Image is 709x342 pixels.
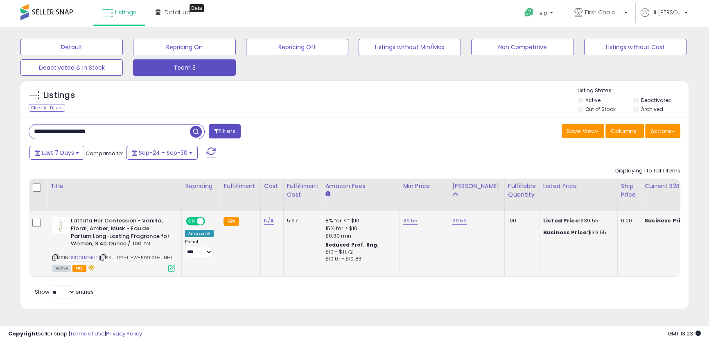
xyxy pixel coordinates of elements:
div: Tooltip anchor [190,4,204,12]
span: 2025-10-8 13:23 GMT [668,330,701,337]
a: Help [518,1,561,27]
p: Listing States: [578,87,689,95]
div: ASIN: [52,217,175,271]
span: FBA [72,265,86,272]
button: Deactivated & In Stock [20,59,123,76]
div: 5.97 [287,217,316,224]
div: Ship Price [621,182,637,199]
label: Archived [641,106,663,113]
b: Listed Price: [543,217,580,224]
div: 8% for <= $10 [325,217,393,224]
div: $10 - $11.72 [325,249,393,256]
button: Save View [562,124,604,138]
label: Deactivated [641,97,672,104]
span: DataHub [165,8,190,16]
strong: Copyright [8,330,38,337]
div: Title [50,182,178,190]
span: Compared to: [86,149,123,157]
i: Get Help [524,7,534,18]
button: Last 7 Days [29,146,84,160]
button: Non Competitive [471,39,574,55]
button: Filters [209,124,241,138]
div: seller snap | | [8,330,142,338]
div: Amazon AI [185,230,214,237]
b: Business Price: [543,229,588,236]
button: Team 3 [133,59,235,76]
img: 21+LifV1mqL._SL40_.jpg [52,217,69,233]
div: [PERSON_NAME] [452,182,501,190]
a: Privacy Policy [106,330,142,337]
button: Columns [605,124,644,138]
b: Lattafa Her Confession - Vanilla, Floral, Amber, Musk - Eau de Parfum Long-Lasting Fragrance for ... [71,217,170,249]
a: 39.59 [452,217,467,225]
b: Business Price: [644,217,689,224]
div: Fulfillment Cost [287,182,318,199]
h5: Listings [43,90,75,101]
button: Default [20,39,123,55]
a: 39.55 [403,217,418,225]
div: Displaying 1 to 1 of 1 items [615,167,680,175]
label: Out of Stock [585,106,615,113]
button: Listings without Min/Max [359,39,461,55]
div: $39.55 [543,229,611,236]
div: 100 [508,217,533,224]
button: Repricing Off [246,39,348,55]
a: N/A [264,217,274,225]
a: Hi [PERSON_NAME] [641,8,688,27]
div: Min Price [403,182,445,190]
div: Preset: [185,239,214,258]
div: Fulfillment [224,182,257,190]
div: 15% for > $10 [325,225,393,232]
div: Repricing [185,182,217,190]
button: Repricing On [133,39,235,55]
a: B0DGLKQ4HT [69,254,98,261]
span: Columns [611,127,637,135]
div: 0.00 [621,217,634,224]
button: Sep-24 - Sep-30 [126,146,198,160]
span: First Choice Online [585,8,622,16]
div: $0.30 min [325,232,393,240]
div: Amazon Fees [325,182,396,190]
span: Listings [115,8,136,16]
span: | SKU: FPE-LT-W-599120-UNI-1 [99,254,172,261]
button: Actions [645,124,680,138]
span: ON [187,218,197,225]
span: All listings currently available for purchase on Amazon [52,265,71,272]
a: Terms of Use [70,330,105,337]
span: OFF [204,218,217,225]
small: FBA [224,217,239,226]
small: Amazon Fees. [325,190,330,198]
div: Clear All Filters [29,104,65,112]
div: Cost [264,182,280,190]
b: Reduced Prof. Rng. [325,241,379,248]
div: $39.55 [543,217,611,224]
span: Hi [PERSON_NAME] [651,8,682,16]
i: hazardous material [86,265,95,270]
label: Active [585,97,601,104]
div: Listed Price [543,182,614,190]
span: Last 7 Days [42,149,74,157]
button: Listings without Cost [584,39,686,55]
span: Sep-24 - Sep-30 [139,149,187,157]
div: $10.01 - $10.83 [325,256,393,263]
div: Fulfillable Quantity [508,182,536,199]
span: Help [536,9,547,16]
span: Show: entries [35,288,94,296]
